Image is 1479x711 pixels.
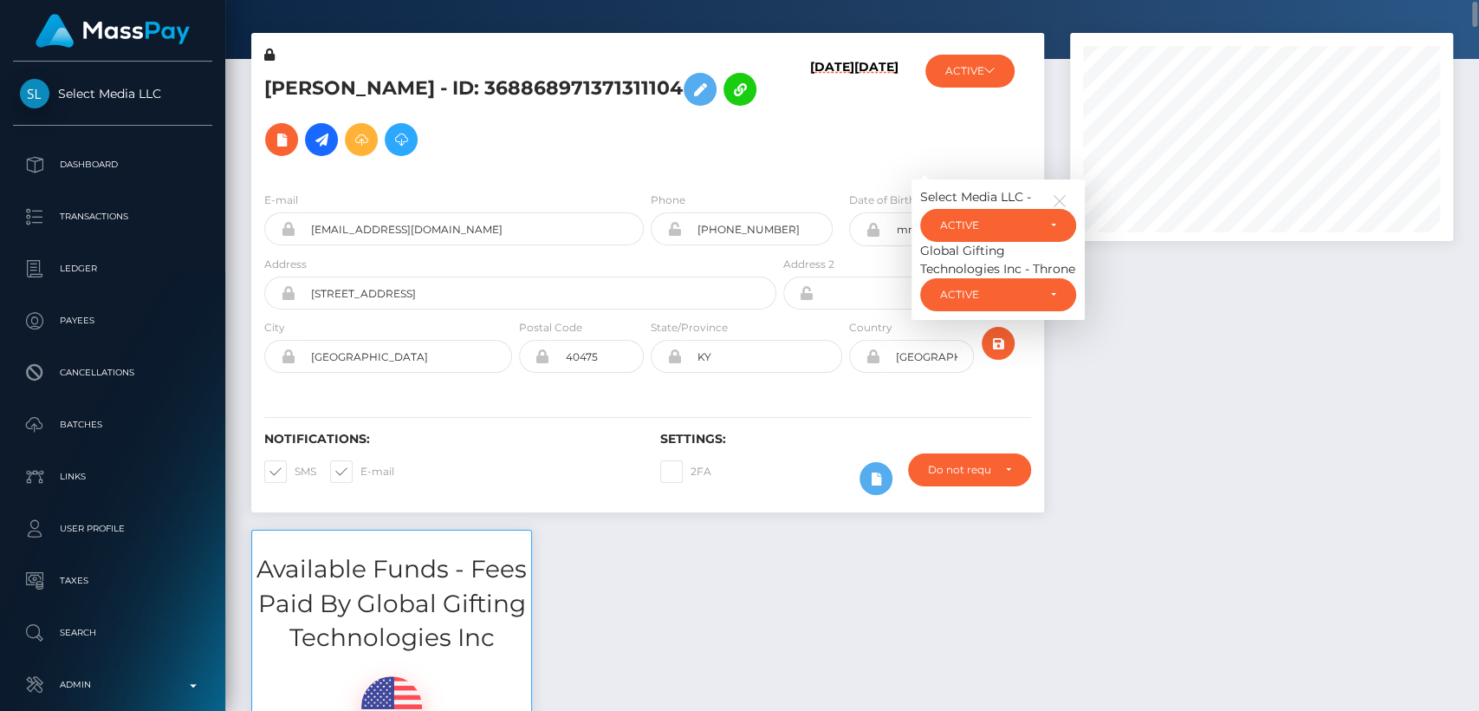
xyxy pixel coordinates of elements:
p: Batches [20,412,205,438]
p: Transactions [20,204,205,230]
label: State/Province [651,320,728,336]
label: Address [264,257,307,272]
button: ACTIVE [920,278,1076,311]
p: Ledger [20,256,205,282]
a: Transactions [13,195,212,238]
p: Cancellations [20,360,205,386]
p: Admin [20,672,205,698]
label: 2FA [660,460,711,483]
h5: [PERSON_NAME] - ID: 368868971371311104 [264,64,767,165]
h6: [DATE] [854,60,898,171]
span: Select Media LLC [13,86,212,101]
button: ACTIVE [925,55,1015,88]
div: Select Media LLC - [920,188,1076,206]
a: Batches [13,403,212,447]
h3: Available Funds - Fees Paid By Global Gifting Technologies Inc [252,552,531,655]
a: Initiate Payout [305,123,338,156]
div: Do not require [928,463,990,477]
a: Cancellations [13,351,212,395]
a: Ledger [13,247,212,290]
h6: [DATE] [810,60,854,171]
h6: Notifications: [264,432,634,447]
img: MassPay Logo [36,14,190,48]
label: Phone [651,192,685,208]
div: Global Gifting Technologies Inc - Throne [920,242,1076,278]
label: E-mail [264,192,298,208]
a: Dashboard [13,143,212,186]
div: ACTIVE [940,288,1036,302]
p: Taxes [20,568,205,594]
a: Links [13,455,212,499]
div: ACTIVE [940,219,1036,232]
label: Address 2 [783,257,834,272]
p: User Profile [20,516,205,542]
h6: Settings: [660,432,1030,447]
p: Dashboard [20,152,205,178]
label: E-mail [330,460,394,483]
img: Select Media LLC [20,79,49,108]
a: User Profile [13,507,212,551]
label: SMS [264,460,316,483]
a: Search [13,611,212,655]
a: Payees [13,299,212,342]
label: Date of Birth [849,192,916,208]
label: City [264,320,285,336]
button: ACTIVE [920,209,1076,242]
p: Search [20,620,205,646]
a: Admin [13,663,212,707]
a: Taxes [13,559,212,603]
button: Do not require [908,453,1030,486]
label: Country [849,320,892,336]
p: Links [20,464,205,490]
label: Postal Code [519,320,582,336]
p: Payees [20,308,205,334]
